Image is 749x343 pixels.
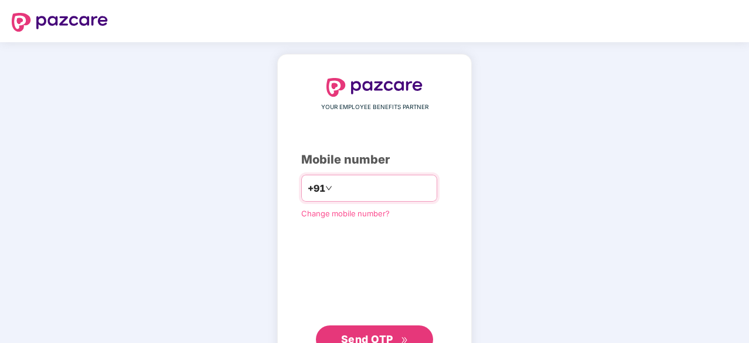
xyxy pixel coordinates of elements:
img: logo [12,13,108,32]
span: YOUR EMPLOYEE BENEFITS PARTNER [321,103,428,112]
div: Mobile number [301,151,448,169]
a: Change mobile number? [301,209,390,218]
img: logo [326,78,423,97]
span: +91 [308,181,325,196]
span: down [325,185,332,192]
